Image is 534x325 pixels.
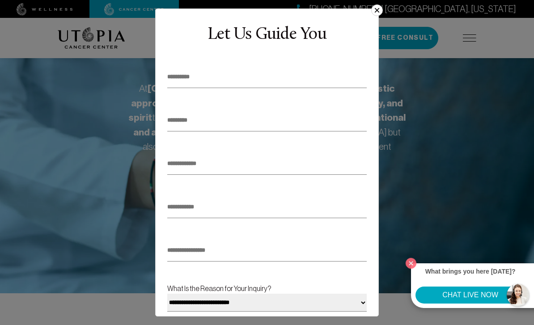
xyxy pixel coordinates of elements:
button: CHAT LIVE NOW [415,287,525,304]
div: Let Us Guide You [165,25,369,44]
select: What Is the Reason for Your Inquiry? [167,294,367,312]
button: × [371,4,383,16]
strong: What brings you here [DATE]? [425,268,516,275]
button: Close [403,256,419,271]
